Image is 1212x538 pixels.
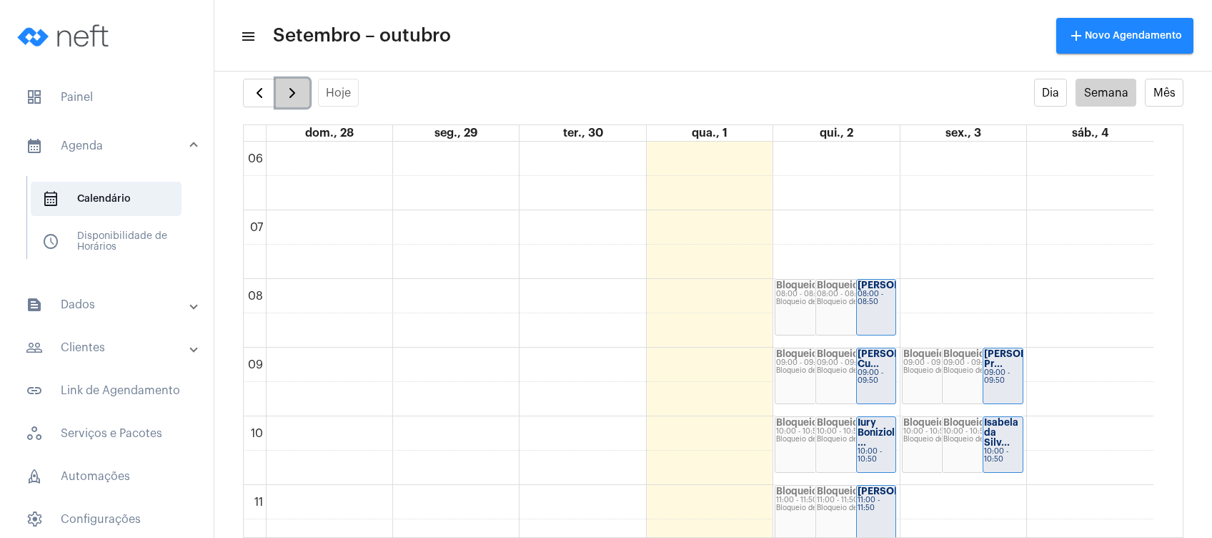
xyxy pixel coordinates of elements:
[26,339,191,356] mat-panel-title: Clientes
[776,290,854,298] div: 08:00 - 08:50
[42,190,59,207] span: sidenav icon
[26,137,191,155] mat-panel-title: Agenda
[245,358,266,371] div: 09
[776,497,854,504] div: 11:00 - 11:50
[26,425,43,442] span: sidenav icon
[560,125,606,141] a: 30 de setembro de 2025
[26,296,191,313] mat-panel-title: Dados
[858,497,895,512] div: 11:00 - 11:50
[31,182,182,216] span: Calendário
[984,448,1022,464] div: 10:00 - 10:50
[943,436,1021,444] div: Bloqueio de agenda
[9,123,214,169] mat-expansion-panel-header: sidenav iconAgenda
[776,418,818,427] strong: Bloqueio
[943,125,984,141] a: 3 de outubro de 2025
[817,359,895,367] div: 09:00 - 09:50
[903,436,981,444] div: Bloqueio de agenda
[31,225,182,259] span: Disponibilidade de Horários
[817,349,858,358] strong: Bloqueio
[1076,79,1136,107] button: Semana
[243,79,277,107] button: Semana Anterior
[1034,79,1068,107] button: Dia
[9,169,214,279] div: sidenav iconAgenda
[26,511,43,528] span: sidenav icon
[817,418,858,427] strong: Bloqueio
[1145,79,1183,107] button: Mês
[273,24,451,47] span: Setembro – outubro
[776,428,854,436] div: 10:00 - 10:50
[26,382,43,399] mat-icon: sidenav icon
[776,504,854,512] div: Bloqueio de agenda
[858,369,895,385] div: 09:00 - 09:50
[252,496,266,509] div: 11
[903,359,981,367] div: 09:00 - 09:50
[432,125,480,141] a: 29 de setembro de 2025
[26,339,43,356] mat-icon: sidenav icon
[817,497,895,504] div: 11:00 - 11:50
[26,137,43,155] mat-icon: sidenav icon
[240,28,254,45] mat-icon: sidenav icon
[245,290,266,303] div: 08
[1068,27,1085,44] mat-icon: add
[903,418,945,427] strong: Bloqueio
[1069,125,1111,141] a: 4 de outubro de 2025
[776,298,854,306] div: Bloqueio de agenda
[776,486,818,496] strong: Bloqueio
[817,298,895,306] div: Bloqueio de agenda
[817,125,856,141] a: 2 de outubro de 2025
[943,428,1021,436] div: 10:00 - 10:50
[776,367,854,375] div: Bloqueio de agenda
[817,290,895,298] div: 08:00 - 08:50
[776,280,818,290] strong: Bloqueio
[276,79,309,107] button: Próximo Semana
[903,367,981,375] div: Bloqueio de agenda
[14,459,199,494] span: Automações
[903,428,981,436] div: 10:00 - 10:50
[9,288,214,322] mat-expansion-panel-header: sidenav iconDados
[26,468,43,485] span: sidenav icon
[9,331,214,365] mat-expansion-panel-header: sidenav iconClientes
[858,280,938,290] strong: [PERSON_NAME]
[11,7,119,64] img: logo-neft-novo-2.png
[1056,18,1193,54] button: Novo Agendamento
[858,418,898,447] strong: Iury Bonizioli ...
[984,369,1022,385] div: 09:00 - 09:50
[817,367,895,375] div: Bloqueio de agenda
[817,504,895,512] div: Bloqueio de agenda
[903,349,945,358] strong: Bloqueio
[1068,31,1182,41] span: Novo Agendamento
[858,349,938,368] strong: [PERSON_NAME] Cu...
[858,290,895,306] div: 08:00 - 08:50
[984,349,1064,368] strong: [PERSON_NAME] Pr...
[247,221,266,234] div: 07
[943,359,1021,367] div: 09:00 - 09:50
[26,296,43,313] mat-icon: sidenav icon
[14,373,199,408] span: Link de Agendamento
[776,349,818,358] strong: Bloqueio
[26,89,43,106] span: sidenav icon
[776,436,854,444] div: Bloqueio de agenda
[817,280,858,290] strong: Bloqueio
[943,418,985,427] strong: Bloqueio
[984,418,1018,447] strong: Isabela da Silv...
[817,436,895,444] div: Bloqueio de agenda
[14,502,199,537] span: Configurações
[817,428,895,436] div: 10:00 - 10:50
[42,233,59,250] span: sidenav icon
[943,367,1021,375] div: Bloqueio de agenda
[302,125,357,141] a: 28 de setembro de 2025
[776,359,854,367] div: 09:00 - 09:50
[245,152,266,165] div: 06
[858,448,895,464] div: 10:00 - 10:50
[817,486,858,496] strong: Bloqueio
[14,416,199,451] span: Serviços e Pacotes
[318,79,359,107] button: Hoje
[248,427,266,440] div: 10
[14,80,199,114] span: Painel
[689,125,730,141] a: 1 de outubro de 2025
[858,486,946,496] strong: [PERSON_NAME]...
[943,349,985,358] strong: Bloqueio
